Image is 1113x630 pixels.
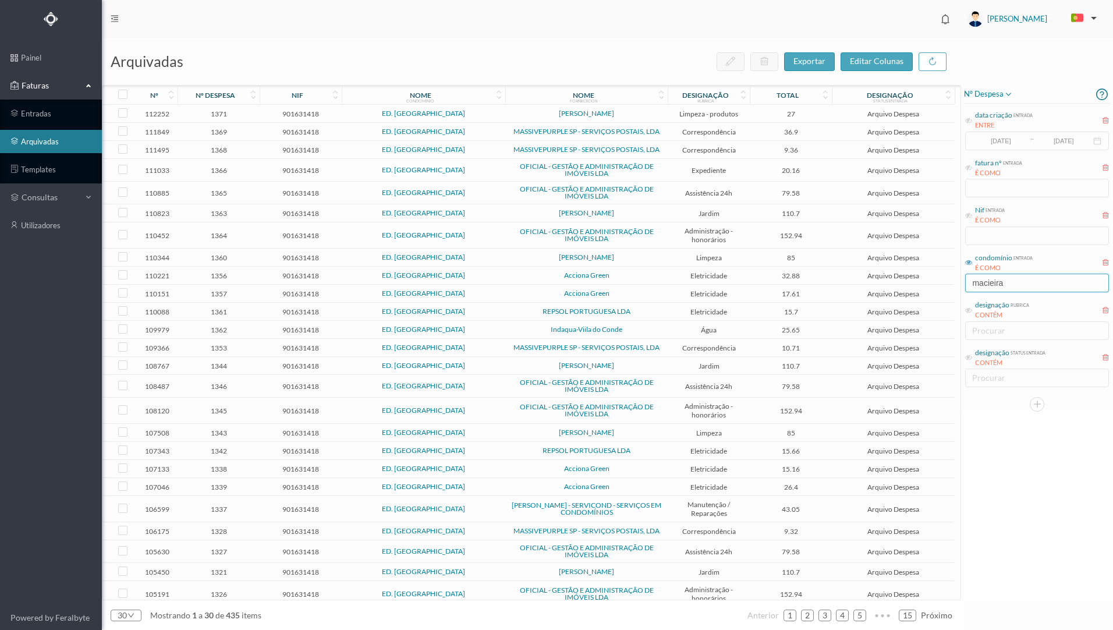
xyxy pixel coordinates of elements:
[967,11,983,27] img: user_titan3.af2715ee.jpg
[520,162,654,178] a: OFICIAL - GESTÃO E ADMINISTRAÇÃO DE IMÓVEIS LDA
[835,146,952,154] span: Arquivo Despesa
[975,358,1045,368] div: CONTÉM
[513,526,660,535] a: MASSIVEPURPLE SP - SERVIÇOS POSTAIS, LDA
[180,189,257,197] span: 1365
[382,325,465,334] a: ED. [GEOGRAPHIC_DATA]
[382,406,465,415] a: ED. [GEOGRAPHIC_DATA]
[835,362,952,370] span: Arquivo Despesa
[19,80,83,91] span: Faturas
[140,146,175,154] span: 111495
[573,91,594,100] div: nome
[818,610,831,621] li: 3
[513,145,660,154] a: MASSIVEPURPLE SP - SERVIÇOS POSTAIS, LDA
[671,447,747,455] span: Eletricidade
[140,166,175,175] span: 111033
[180,527,257,536] span: 1328
[697,98,714,103] div: rubrica
[753,527,829,536] span: 9.32
[382,428,465,437] a: ED. [GEOGRAPHIC_DATA]
[199,610,203,620] span: a
[513,343,660,352] a: MASSIVEPURPLE SP - SERVIÇOS POSTAIS, LDA
[836,610,849,621] li: 4
[263,189,339,197] span: 901631418
[263,465,339,473] span: 901631418
[180,483,257,491] span: 1339
[753,429,829,437] span: 85
[753,231,829,240] span: 152.94
[975,300,1009,310] div: designação
[140,382,175,391] span: 108487
[382,464,465,473] a: ED. [GEOGRAPHIC_DATA]
[140,406,175,415] span: 108120
[871,606,894,613] span: •••
[44,12,58,26] img: Logo
[180,362,257,370] span: 1344
[753,189,829,197] span: 79.58
[753,362,829,370] span: 110.7
[975,253,1012,263] div: condomínio
[1062,9,1101,28] button: PT
[180,382,257,391] span: 1346
[835,505,952,514] span: Arquivo Despesa
[835,344,952,352] span: Arquivo Despesa
[406,98,434,103] div: condomínio
[180,429,257,437] span: 1343
[140,209,175,218] span: 110823
[671,307,747,316] span: Eletricidade
[835,209,952,218] span: Arquivo Despesa
[180,253,257,262] span: 1360
[835,253,952,262] span: Arquivo Despesa
[835,590,952,599] span: Arquivo Despesa
[836,607,848,624] a: 4
[203,610,215,620] span: 30
[854,607,866,624] a: 5
[1012,110,1033,119] div: entrada
[867,91,913,100] div: designação
[671,289,747,298] span: Eletricidade
[753,166,829,175] span: 20.16
[140,465,175,473] span: 107133
[671,226,747,244] span: Administração - honorários
[382,231,465,239] a: ED. [GEOGRAPHIC_DATA]
[140,289,175,298] span: 110151
[127,612,134,619] i: icon: down
[559,253,614,261] a: [PERSON_NAME]
[180,325,257,334] span: 1362
[835,429,952,437] span: Arquivo Despesa
[559,109,614,118] a: [PERSON_NAME]
[975,263,1033,273] div: É COMO
[263,166,339,175] span: 901631418
[671,402,747,419] span: Administração - honorários
[753,271,829,280] span: 32.88
[215,610,224,620] span: de
[784,52,835,71] button: exportar
[835,231,952,240] span: Arquivo Despesa
[671,146,747,154] span: Correspondência
[975,168,1022,178] div: É COMO
[180,307,257,316] span: 1361
[180,590,257,599] span: 1326
[747,606,779,625] li: Página Anterior
[753,406,829,415] span: 152.94
[140,231,175,240] span: 110452
[513,127,660,136] a: MASSIVEPURPLE SP - SERVIÇOS POSTAIS, LDA
[520,185,654,200] a: OFICIAL - GESTÃO E ADMINISTRAÇÃO DE IMÓVEIS LDA
[753,465,829,473] span: 15.16
[975,121,1033,130] div: ENTRE
[140,429,175,437] span: 107508
[543,307,630,316] a: REPSOL PORTUGUESA LDA
[140,325,175,334] span: 109979
[180,128,257,136] span: 1369
[520,402,654,418] a: OFICIAL - GESTÃO E ADMINISTRAÇÃO DE IMÓVEIS LDA
[551,325,622,334] a: Indaqua-Viila do Conde
[835,189,952,197] span: Arquivo Despesa
[263,307,339,316] span: 901631418
[520,227,654,243] a: OFICIAL - GESTÃO E ADMINISTRAÇÃO DE IMÓVEIS LDA
[835,547,952,556] span: Arquivo Despesa
[180,505,257,514] span: 1337
[382,526,465,535] a: ED. [GEOGRAPHIC_DATA]
[671,429,747,437] span: Limpeza
[180,146,257,154] span: 1368
[753,344,829,352] span: 10.71
[263,231,339,240] span: 901631418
